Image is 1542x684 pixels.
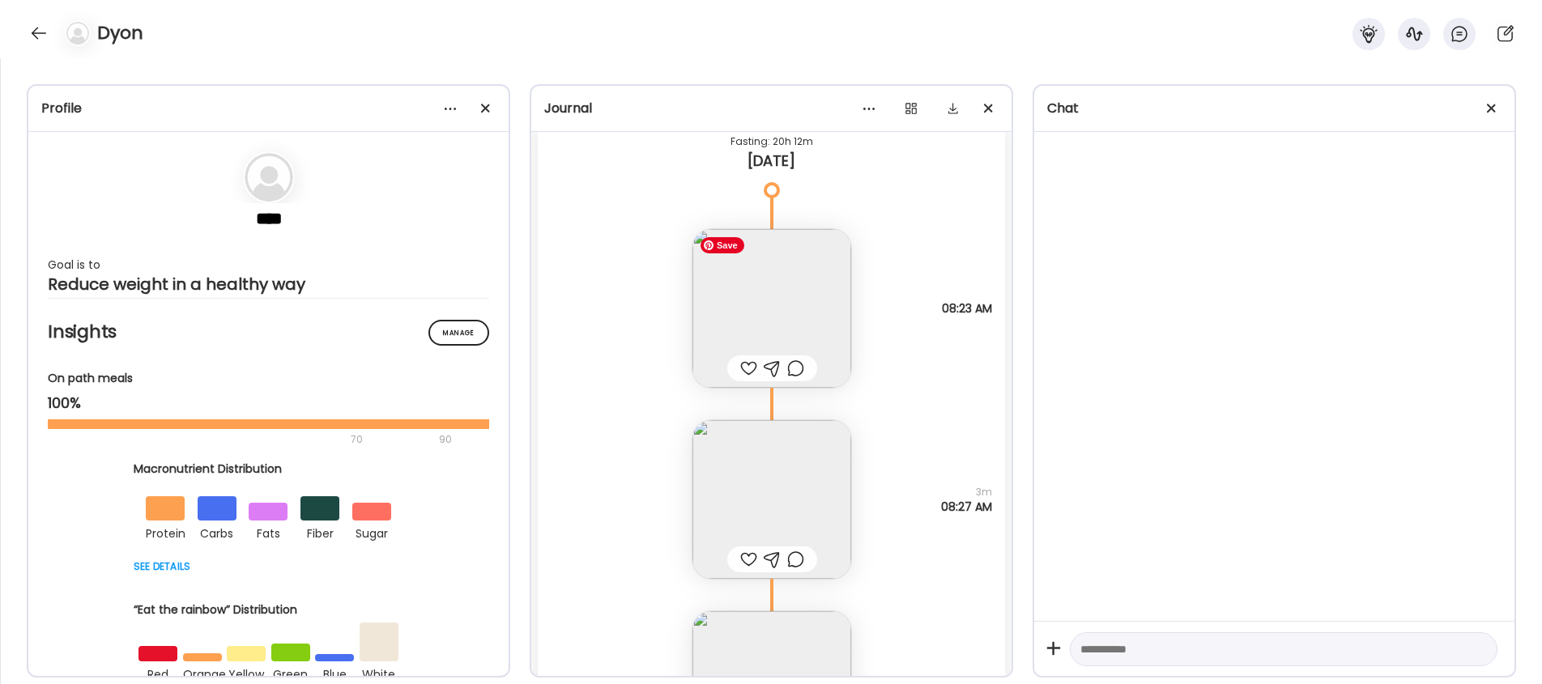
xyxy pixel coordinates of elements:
[48,430,434,449] div: 70
[352,520,391,543] div: sugar
[544,99,999,118] div: Journal
[551,151,992,171] div: [DATE]
[941,499,992,514] span: 08:27 AM
[198,520,236,543] div: carbs
[48,370,489,387] div: On path meals
[437,430,454,449] div: 90
[245,153,293,202] img: bg-avatar-default.svg
[249,520,288,543] div: fats
[428,320,489,346] div: Manage
[942,301,992,316] span: 08:23 AM
[551,132,992,151] div: Fasting: 20h 12m
[134,601,404,618] div: “Eat the rainbow” Distribution
[134,461,404,478] div: Macronutrient Distribution
[300,520,339,543] div: fiber
[315,661,354,684] div: blue
[66,22,89,45] img: bg-avatar-default.svg
[941,485,992,499] span: 3m
[692,229,851,388] img: images%2FTlIgfnJDQVZoxOMizPb88fxbqJH3%2FIIISANrY10Q0U48Yuplp%2FjBfxu9PRjL4xomm6VbyN_240
[138,661,177,684] div: red
[701,237,744,253] span: Save
[692,420,851,579] img: images%2FTlIgfnJDQVZoxOMizPb88fxbqJH3%2FZJbasJrsrIYtP0Ioirds%2F6knPJA3trD1nz0fhJaBW_240
[41,99,496,118] div: Profile
[183,661,222,684] div: orange
[146,520,185,543] div: protein
[360,661,398,684] div: white
[48,393,489,413] div: 100%
[48,274,489,294] div: Reduce weight in a healthy way
[48,320,489,344] h2: Insights
[48,255,489,274] div: Goal is to
[1047,99,1502,118] div: Chat
[271,661,310,684] div: green
[227,661,266,684] div: yellow
[97,20,143,46] h4: Dyon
